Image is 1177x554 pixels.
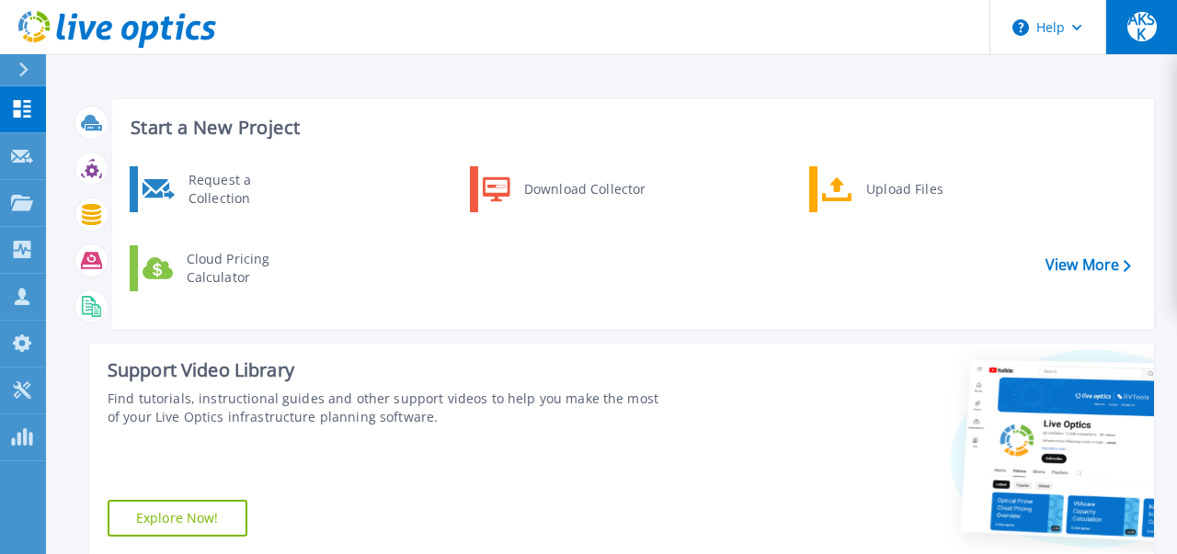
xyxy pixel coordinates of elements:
[1046,256,1131,274] a: View More
[177,250,314,287] div: Cloud Pricing Calculator
[131,118,1130,138] h3: Start a New Project
[470,166,658,212] a: Download Collector
[1127,12,1157,41] span: AKSK
[108,390,661,426] div: Find tutorials, instructional guides and other support videos to help you make the most of your L...
[179,171,314,208] div: Request a Collection
[108,500,247,537] a: Explore Now!
[857,171,993,208] div: Upload Files
[130,166,318,212] a: Request a Collection
[515,171,654,208] div: Download Collector
[130,245,318,291] a: Cloud Pricing Calculator
[809,166,998,212] a: Upload Files
[108,358,661,382] div: Support Video Library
